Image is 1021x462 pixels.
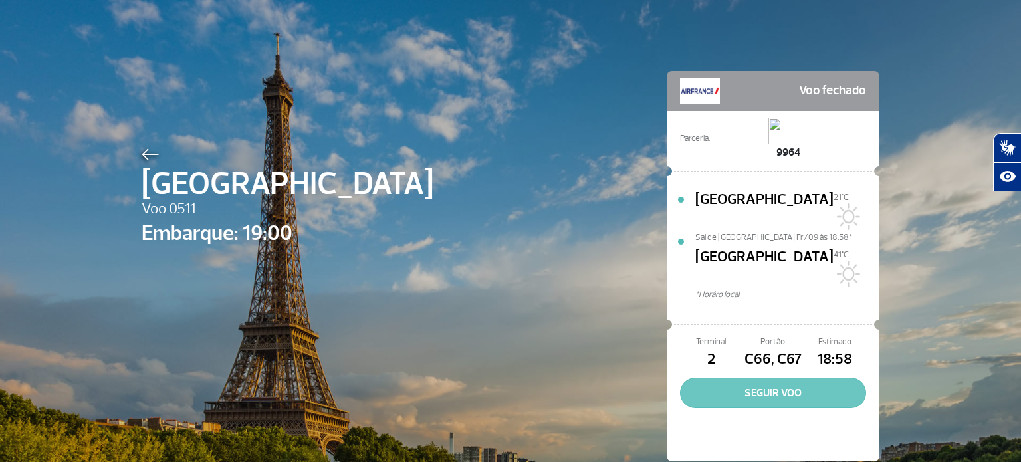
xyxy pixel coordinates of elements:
[142,198,433,221] span: Voo 0511
[993,133,1021,191] div: Plugin de acessibilidade da Hand Talk.
[799,78,866,104] span: Voo fechado
[695,231,879,241] span: Sai de [GEOGRAPHIC_DATA] Fr/09 às 18:58*
[993,162,1021,191] button: Abrir recursos assistivos.
[680,132,710,145] span: Parceria:
[993,133,1021,162] button: Abrir tradutor de língua de sinais.
[695,246,834,289] span: [GEOGRAPHIC_DATA]
[768,144,808,160] span: 9964
[680,336,742,348] span: Terminal
[680,348,742,371] span: 2
[804,336,866,348] span: Estimado
[834,249,849,260] span: 41°C
[834,192,849,203] span: 21°C
[834,203,860,230] img: Sol
[695,289,879,301] span: *Horáro local
[742,348,804,371] span: C66, C67
[695,189,834,231] span: [GEOGRAPHIC_DATA]
[804,348,866,371] span: 18:58
[142,160,433,208] span: [GEOGRAPHIC_DATA]
[742,336,804,348] span: Portão
[680,378,866,408] button: SEGUIR VOO
[142,217,433,249] span: Embarque: 19:00
[834,261,860,287] img: Sol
